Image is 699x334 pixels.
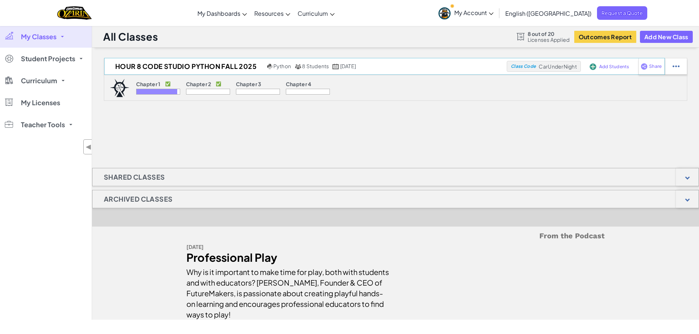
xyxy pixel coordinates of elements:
[302,63,329,69] span: 8 Students
[197,10,240,17] span: My Dashboards
[435,1,497,25] a: My Account
[502,3,595,23] a: English ([GEOGRAPHIC_DATA])
[21,77,57,84] span: Curriculum
[216,81,221,87] p: ✅
[103,30,158,44] h1: All Classes
[165,81,171,87] p: ✅
[92,190,184,208] h1: Archived Classes
[294,3,338,23] a: Curriculum
[194,3,251,23] a: My Dashboards
[110,79,130,97] img: logo
[528,37,570,43] span: Licenses Applied
[574,31,636,43] button: Outcomes Report
[599,65,629,69] span: Add Students
[21,99,60,106] span: My Licenses
[186,230,605,242] h5: From the Podcast
[286,81,312,87] p: Chapter 4
[438,7,451,19] img: avatar
[295,64,301,69] img: MultipleUsers.png
[104,61,265,72] h2: Hour 8 Code Studio Python Fall 2025
[505,10,591,17] span: English ([GEOGRAPHIC_DATA])
[136,81,161,87] p: Chapter 1
[186,81,211,87] p: Chapter 2
[273,63,291,69] span: Python
[641,63,648,70] img: IconShare_Purple.svg
[539,63,576,70] span: CarUnderNight
[511,64,536,69] span: Class Code
[454,9,494,16] span: My Account
[649,64,662,69] span: Share
[92,168,176,186] h1: Shared Classes
[57,5,91,21] img: Home
[528,31,570,37] span: 8 out of 20
[298,10,328,17] span: Curriculum
[332,64,339,69] img: calendar.svg
[186,263,390,320] div: Why is it important to make time for play, both with students and with educators? [PERSON_NAME], ...
[590,63,596,70] img: IconAddStudents.svg
[21,55,75,62] span: Student Projects
[21,121,65,128] span: Teacher Tools
[251,3,294,23] a: Resources
[186,252,390,263] div: Professional Play
[673,63,680,70] img: IconStudentEllipsis.svg
[104,61,507,72] a: Hour 8 Code Studio Python Fall 2025 Python 8 Students [DATE]
[57,5,91,21] a: Ozaria by CodeCombat logo
[640,31,693,43] button: Add New Class
[21,33,57,40] span: My Classes
[186,242,390,252] div: [DATE]
[597,6,647,20] a: Request a Quote
[85,142,92,152] span: ◀
[267,64,273,69] img: python.png
[236,81,262,87] p: Chapter 3
[340,63,356,69] span: [DATE]
[254,10,284,17] span: Resources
